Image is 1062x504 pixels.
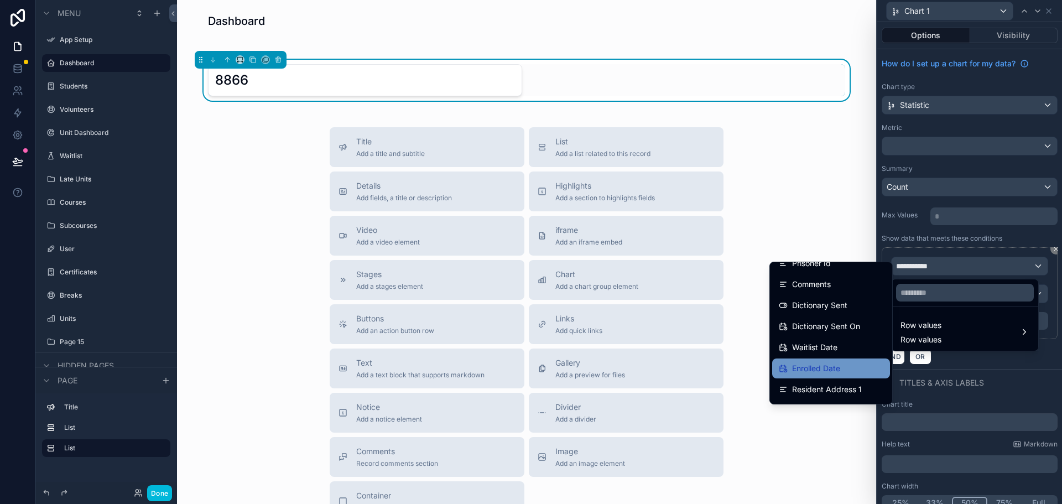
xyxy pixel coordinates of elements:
label: Waitlist [60,152,164,160]
label: Title [64,403,162,412]
div: 8866 [215,71,248,89]
span: Chart [555,269,638,280]
button: StagesAdd a stages element [330,260,524,300]
label: User [60,245,164,253]
label: App Setup [60,35,164,44]
span: Add a title and subtitle [356,149,425,158]
span: Add an iframe embed [555,238,622,247]
label: Late Units [60,175,164,184]
label: Breaks [60,291,164,300]
span: Stages [356,269,423,280]
span: Add fields, a title or description [356,194,452,202]
span: Title [356,136,425,147]
span: Add a list related to this record [555,149,650,158]
label: List [64,444,162,453]
label: Students [60,82,164,91]
span: Add a stages element [356,282,423,291]
label: Volunteers [60,105,164,114]
span: Add a chart group element [555,282,638,291]
span: Add an image element [555,459,625,468]
span: Image [555,446,625,457]
span: Divider [555,402,596,413]
span: Add a divider [555,415,596,424]
span: Add a section to highlights fields [555,194,655,202]
span: Details [356,180,452,191]
span: Add an action button row [356,326,434,335]
label: Courses [60,198,164,207]
button: HighlightsAdd a section to highlights fields [529,172,723,211]
button: DividerAdd a divider [529,393,723,433]
span: Text [356,357,485,368]
button: TitleAdd a title and subtitle [330,127,524,167]
span: Dictionary Sent [792,299,847,312]
button: GalleryAdd a preview for files [529,349,723,388]
label: Subcourses [60,221,164,230]
span: Comments [792,278,831,291]
button: LinksAdd quick links [529,304,723,344]
span: Comments [356,446,438,457]
span: List [555,136,650,147]
span: Resident Address 1 [792,383,862,396]
label: Page 15 [60,337,164,346]
span: Add quick links [555,326,602,335]
span: Page [58,375,77,386]
span: Highlights [555,180,655,191]
button: iframeAdd an iframe embed [529,216,723,256]
span: Video [356,225,420,236]
span: Menu [58,8,81,19]
span: Enrolled Date [792,362,840,375]
span: Links [555,313,602,324]
span: iframe [555,225,622,236]
span: Gallery [555,357,625,368]
button: ImageAdd an image element [529,437,723,477]
button: DetailsAdd fields, a title or description [330,172,524,211]
button: NoticeAdd a notice element [330,393,524,433]
span: Add a video element [356,238,420,247]
span: Row values [900,334,941,345]
span: Add a notice element [356,415,422,424]
label: Certificates [60,268,164,277]
button: VideoAdd a video element [330,216,524,256]
button: ButtonsAdd an action button row [330,304,524,344]
span: Record comments section [356,459,438,468]
span: Buttons [356,313,434,324]
button: TextAdd a text block that supports markdown [330,349,524,388]
span: Notice [356,402,422,413]
div: scrollable content [35,393,177,468]
span: Add a preview for files [555,371,625,380]
button: Done [147,485,172,501]
button: ChartAdd a chart group element [529,260,723,300]
label: Unit Dashboard [60,128,164,137]
span: Prisoner Id [792,257,831,270]
span: Add a text block that supports markdown [356,371,485,380]
button: ListAdd a list related to this record [529,127,723,167]
label: Units [60,314,164,323]
label: List [64,423,162,432]
span: Row values [900,319,941,332]
span: Dictionary Sent On [792,320,860,333]
span: Container [356,490,516,501]
label: Dashboard [60,59,164,67]
span: Waitlist Date [792,341,837,354]
button: CommentsRecord comments section [330,437,524,477]
span: Hidden pages [58,360,114,371]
